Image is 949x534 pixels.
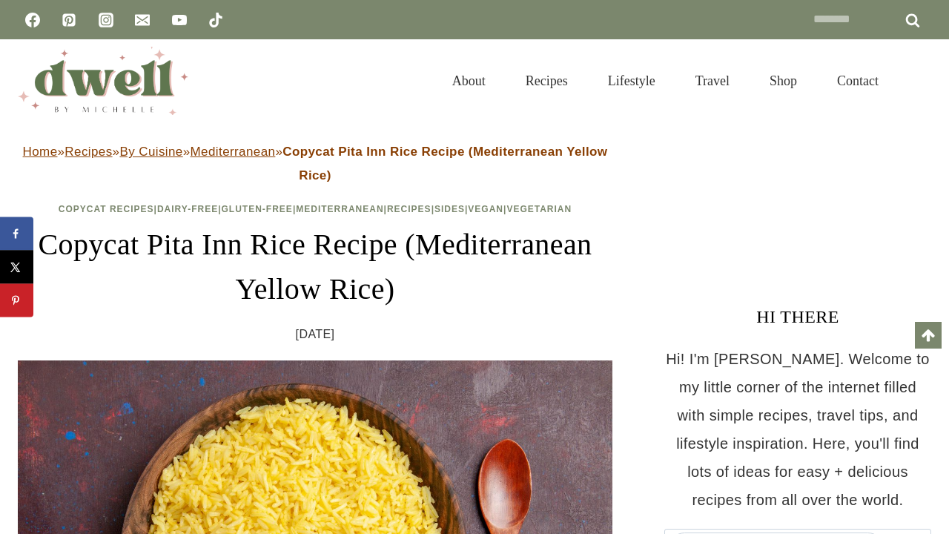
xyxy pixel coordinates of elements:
a: About [432,55,506,107]
time: [DATE] [296,323,335,346]
a: Travel [675,55,750,107]
a: Recipes [506,55,588,107]
a: Mediterranean [296,204,383,214]
a: Email [128,5,157,35]
a: Shop [750,55,817,107]
a: Mediterranean [191,145,276,159]
a: Dairy-Free [157,204,218,214]
strong: Copycat Pita Inn Rice Recipe (Mediterranean Yellow Rice) [282,145,607,182]
span: » » » » [23,145,608,182]
img: DWELL by michelle [18,47,188,115]
a: By Cuisine [119,145,182,159]
a: Home [23,145,58,159]
a: Lifestyle [588,55,675,107]
h3: HI THERE [664,303,931,330]
button: View Search Form [906,68,931,93]
a: Facebook [18,5,47,35]
a: Sides [434,204,465,214]
a: TikTok [201,5,231,35]
a: Recipes [65,145,112,159]
a: Vegan [468,204,503,214]
a: Contact [817,55,899,107]
a: Vegetarian [506,204,572,214]
a: Copycat Recipes [59,204,154,214]
a: Pinterest [54,5,84,35]
nav: Primary Navigation [432,55,899,107]
a: Instagram [91,5,121,35]
p: Hi! I'm [PERSON_NAME]. Welcome to my little corner of the internet filled with simple recipes, tr... [664,345,931,514]
a: Gluten-Free [222,204,293,214]
a: YouTube [165,5,194,35]
a: Recipes [387,204,431,214]
span: | | | | | | | [59,204,572,214]
h1: Copycat Pita Inn Rice Recipe (Mediterranean Yellow Rice) [18,222,612,311]
a: Scroll to top [915,322,942,349]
